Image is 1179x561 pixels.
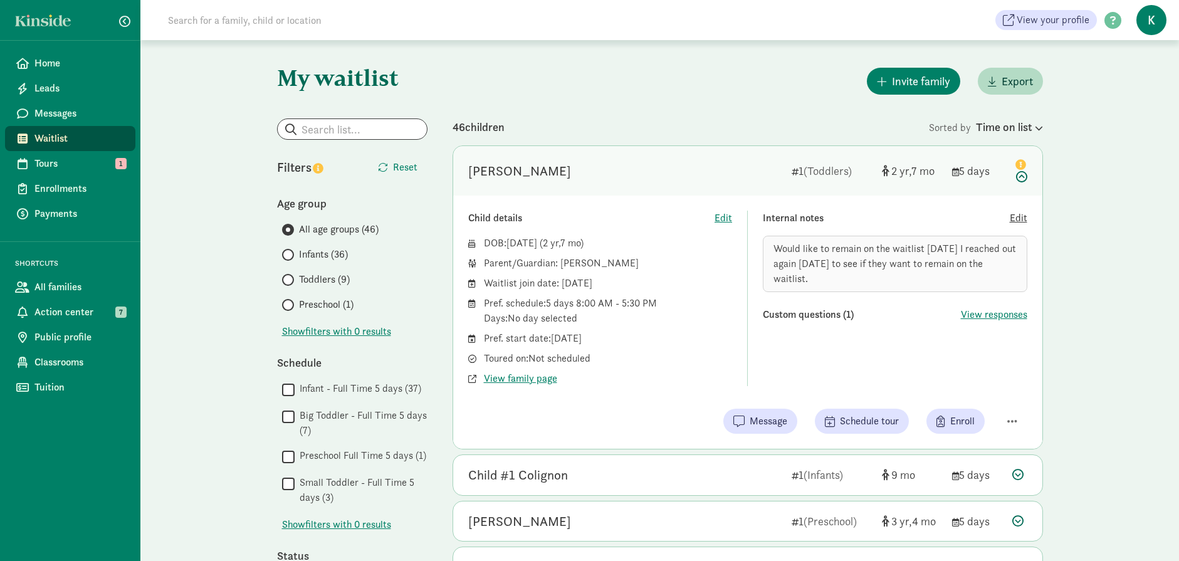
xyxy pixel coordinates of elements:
div: Filters [277,158,352,177]
span: Public profile [34,330,125,345]
div: Aarav Saini [468,511,571,532]
div: Toured on: Not scheduled [484,351,733,366]
a: Classrooms [5,350,135,375]
a: Waitlist [5,126,135,151]
div: Time on list [976,118,1043,135]
span: Classrooms [34,355,125,370]
div: Parent/Guardian: [PERSON_NAME] [484,256,733,271]
a: View your profile [995,10,1097,30]
span: Export [1002,73,1033,90]
div: Custom questions (1) [763,307,961,322]
span: Enrollments [34,181,125,196]
div: 1 [792,466,872,483]
a: Public profile [5,325,135,350]
span: (Infants) [804,468,843,482]
span: Payments [34,206,125,221]
button: Message [723,409,797,434]
a: Tuition [5,375,135,400]
span: 3 [891,514,912,528]
a: Messages [5,101,135,126]
span: View your profile [1017,13,1089,28]
button: View family page [484,371,557,386]
label: Big Toddler - Full Time 5 days (7) [295,408,427,438]
span: Waitlist [34,131,125,146]
span: All families [34,280,125,295]
span: [DATE] [506,236,537,249]
span: Invite family [892,73,950,90]
span: Reset [393,160,417,175]
span: 2 [891,164,911,178]
button: Export [978,68,1043,95]
div: 5 days [952,162,1002,179]
div: Child #1 Colignon [468,465,568,485]
iframe: Chat Widget [1116,501,1179,561]
div: DOB: ( ) [484,236,733,251]
div: Pref. start date: [DATE] [484,331,733,346]
span: 2 [543,236,560,249]
div: [object Object] [882,162,942,179]
button: Reset [368,155,427,180]
button: View responses [961,307,1027,322]
span: Enroll [950,414,975,429]
span: K [1136,5,1166,35]
input: Search list... [278,119,427,139]
div: [object Object] [882,513,942,530]
span: Leads [34,81,125,96]
span: Infants (36) [299,247,348,262]
div: Nathaniel Pollack [468,161,571,181]
a: Leads [5,76,135,101]
div: Age group [277,195,427,212]
input: Search for a family, child or location [160,8,512,33]
span: Tours [34,156,125,171]
div: 5 days [952,513,1002,530]
a: Action center 7 [5,300,135,325]
button: Edit [715,211,732,226]
span: 7 [115,307,127,318]
span: All age groups (46) [299,222,379,237]
label: Preschool Full Time 5 days (1) [295,448,426,463]
div: 5 days [952,466,1002,483]
div: 1 [792,162,872,179]
button: Invite family [867,68,960,95]
span: Home [34,56,125,71]
div: [object Object] [882,466,942,483]
div: Pref. schedule: 5 days 8:00 AM - 5:30 PM Days: No day selected [484,296,733,326]
span: Toddlers (9) [299,272,350,287]
span: 7 [911,164,935,178]
span: Tuition [34,380,125,395]
span: (Preschool) [804,514,857,528]
span: 4 [912,514,936,528]
button: Showfilters with 0 results [282,517,391,532]
a: Tours 1 [5,151,135,176]
button: Schedule tour [815,409,909,434]
span: 7 [560,236,580,249]
a: Home [5,51,135,76]
h1: My waitlist [277,65,427,90]
button: Showfilters with 0 results [282,324,391,339]
span: Schedule tour [840,414,899,429]
span: Preschool (1) [299,297,354,312]
div: 46 children [453,118,929,135]
div: Sorted by [929,118,1043,135]
div: Schedule [277,354,427,371]
label: Small Toddler - Full Time 5 days (3) [295,475,427,505]
span: Messages [34,106,125,121]
button: Enroll [926,409,985,434]
span: Show filters with 0 results [282,517,391,532]
div: Child details [468,211,715,226]
span: Would like to remain on the waitlist [DATE] I reached out again [DATE] to see if they want to rem... [773,242,1016,285]
span: 9 [891,468,915,482]
div: Internal notes [763,211,1010,226]
label: Infant - Full Time 5 days (37) [295,381,421,396]
span: (Toddlers) [804,164,852,178]
span: Message [750,414,787,429]
div: 1 [792,513,872,530]
a: Enrollments [5,176,135,201]
button: Edit [1010,211,1027,226]
a: All families [5,275,135,300]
